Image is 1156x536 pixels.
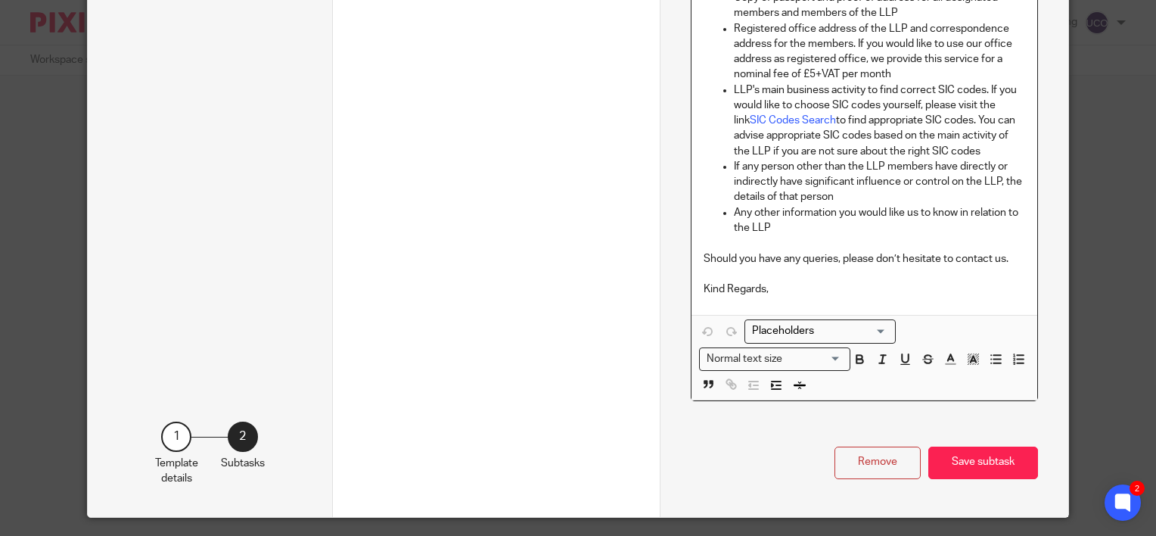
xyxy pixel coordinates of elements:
[703,351,785,367] span: Normal text size
[750,115,836,126] a: SIC Codes Search
[834,447,921,479] button: Remove
[787,351,841,367] input: Search for option
[734,21,1025,83] p: Registered office address of the LLP and correspondence address for the members. If you would lik...
[228,422,258,452] div: 2
[1130,481,1145,496] div: 2
[704,282,1025,297] p: Kind Regards,
[734,205,1025,236] p: Any other information you would like us to know in relation to the LLP
[744,319,896,343] div: Search for option
[221,456,265,471] p: Subtasks
[734,83,1025,159] p: LLP's main business activity to find correct SIC codes. If you would like to choose SIC codes you...
[734,159,1025,205] p: If any person other than the LLP members have directly or indirectly have significant influence o...
[704,251,1025,266] p: Should you have any queries, please don’t hesitate to contact us.
[747,323,887,339] input: Search for option
[928,447,1038,479] button: Save subtask
[699,347,850,371] div: Search for option
[744,319,896,343] div: Placeholders
[155,456,198,487] p: Template details
[699,347,850,371] div: Text styles
[161,422,191,452] div: 1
